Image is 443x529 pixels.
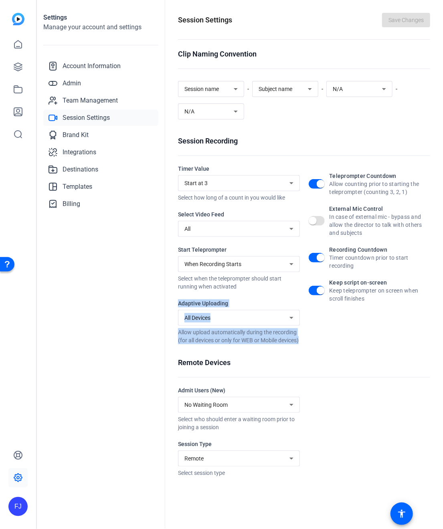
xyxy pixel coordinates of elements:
a: Integrations [43,144,158,160]
a: Billing [43,196,158,212]
div: Select session type [178,469,300,477]
div: Recording Countdown [330,246,431,254]
div: External Mic Control [330,205,431,213]
span: Start at 3 [184,180,208,186]
a: Team Management [43,93,158,109]
a: Brand Kit [43,127,158,143]
a: Templates [43,179,158,195]
div: Select when the teleprompter should start running when activated [178,275,300,291]
span: Destinations [63,165,98,174]
span: Session name [184,86,219,92]
h2: Manage your account and settings [43,22,158,32]
span: All [184,226,190,232]
mat-icon: accessibility [397,509,407,519]
div: Keep script on-screen [330,279,431,287]
div: Allow counting prior to starting the teleprompter (counting 3, 2, 1) [330,180,431,196]
a: Session Settings [43,110,158,126]
span: No Waiting Room [184,402,228,408]
span: - [392,85,401,93]
div: Session Type [178,440,300,448]
a: Destinations [43,162,158,178]
div: Select Video Feed [178,210,300,218]
div: Teleprompter Countdown [330,172,431,180]
div: Clip Naming Convention [178,48,430,60]
h1: Settings [43,13,158,22]
div: In case of external mic - bypass and allow the director to talk with others and subjects [330,213,431,237]
div: Remote Devices [178,357,430,368]
h1: Session Settings [178,14,232,26]
div: Adaptive Uploading [178,299,300,307]
a: Account Information [43,58,158,74]
a: Admin [43,75,158,91]
span: Account Information [63,61,121,71]
span: Brand Kit [63,130,89,140]
span: Templates [63,182,92,192]
span: Billing [63,199,80,209]
div: Timer countdown prior to start recording [330,254,431,270]
div: Select who should enter a waiting room prior to joining a session [178,415,300,431]
span: N/A [184,108,194,115]
img: blue-gradient.svg [12,13,24,25]
span: Session Settings [63,113,110,123]
div: Select how long of a count in you would like [178,194,300,202]
span: Team Management [63,96,118,105]
span: - [244,85,252,93]
div: Admit Users (New) [178,386,300,394]
span: Subject name [259,86,292,92]
div: Timer Value [178,165,300,173]
span: - [318,85,326,93]
span: Integrations [63,147,96,157]
div: FJ [8,497,28,516]
span: N/A [333,86,343,92]
div: Session Recording [178,135,430,147]
div: Keep teleprompter on screen when scroll finishes [330,287,431,303]
span: Admin [63,79,81,88]
div: Allow upload automatically during the recording (for all devices or only for WEB or Mobile devices) [178,328,300,344]
div: Start Teleprompter [178,246,300,254]
span: All Devices [184,315,210,321]
span: Remote [184,455,204,462]
span: When Recording Starts [184,261,241,267]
